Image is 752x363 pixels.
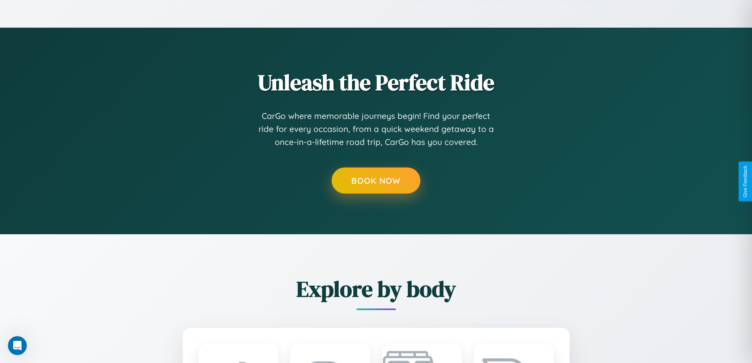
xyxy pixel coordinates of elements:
h2: Explore by body [139,274,613,304]
div: Give Feedback [743,166,748,197]
h2: Unleash the Perfect Ride [139,67,613,98]
button: Book Now [332,167,420,194]
iframe: Intercom live chat [8,336,27,355]
p: CarGo where memorable journeys begin! Find your perfect ride for every occasion, from a quick wee... [258,109,495,149]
